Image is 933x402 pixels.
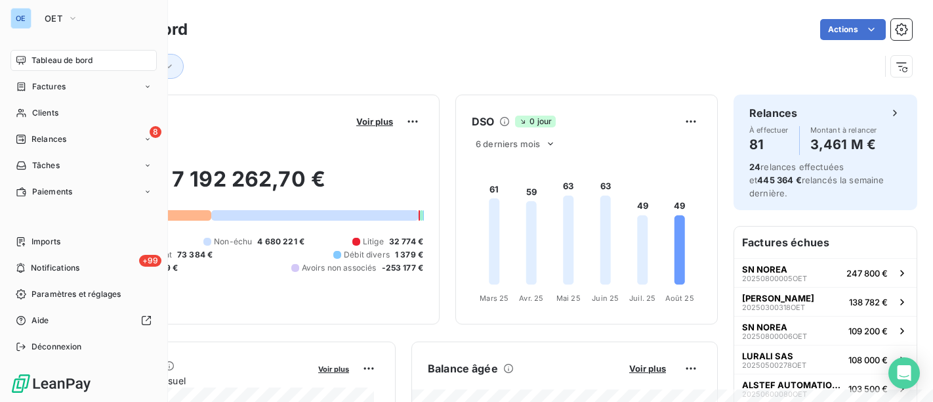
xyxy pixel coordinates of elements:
span: Débit divers [344,249,390,261]
a: Clients [10,102,157,123]
h6: DSO [472,114,494,129]
tspan: Août 25 [665,294,694,303]
span: SN NOREA [742,322,787,332]
span: 108 000 € [848,355,888,365]
span: relances effectuées et relancés la semaine dernière. [749,162,884,198]
span: -253 177 € [382,262,424,274]
span: OET [45,13,62,24]
a: Paramètres et réglages [10,284,157,305]
span: [PERSON_NAME] [742,293,814,303]
span: Factures [32,81,66,93]
h4: 81 [749,134,789,155]
span: Litige [363,236,384,248]
button: [PERSON_NAME]20250300318OET138 782 € [734,287,917,316]
button: Actions [820,19,886,40]
button: SN NOREA20250800005OET247 800 € [734,258,917,287]
span: 4 680 221 € [257,236,304,248]
tspan: Avr. 25 [519,294,543,303]
span: Relances [31,133,66,145]
a: Tableau de bord [10,50,157,71]
span: Chiffre d'affaires mensuel [74,374,309,388]
div: Open Intercom Messenger [888,357,920,389]
span: Tableau de bord [31,55,93,66]
span: Imports [31,236,60,248]
button: LURALI SAS20250500278OET108 000 € [734,345,917,374]
a: Tâches [10,155,157,176]
span: Tâches [32,160,60,171]
span: Voir plus [356,116,393,127]
span: Paiements [32,186,72,198]
a: 8Relances [10,129,157,150]
button: Voir plus [314,363,353,374]
span: LURALI SAS [742,351,793,361]
span: SN NOREA [742,264,787,275]
span: 109 200 € [848,326,888,336]
a: Imports [10,231,157,252]
span: 103 500 € [848,384,888,394]
a: Paiements [10,181,157,202]
span: 8 [150,126,161,138]
span: +99 [139,255,161,267]
h6: Balance âgée [428,361,498,376]
span: Montant à relancer [810,126,877,134]
span: 247 800 € [846,268,888,279]
span: 0 jour [515,116,556,127]
span: Avoirs non associés [302,262,377,274]
tspan: Juil. 25 [629,294,655,303]
span: Voir plus [318,365,349,374]
span: 20250300318OET [742,303,805,311]
span: 32 774 € [389,236,423,248]
span: 6 derniers mois [476,139,540,149]
span: 20250500278OET [742,361,806,369]
span: 73 384 € [177,249,213,261]
span: Voir plus [629,363,666,374]
span: Non-échu [214,236,252,248]
span: Paramètres et réglages [31,288,121,300]
h6: Factures échues [734,227,917,258]
button: Voir plus [625,363,670,374]
a: Factures [10,76,157,97]
img: Logo LeanPay [10,373,92,394]
button: SN NOREA20250800006OET109 200 € [734,316,917,345]
tspan: Juin 25 [592,294,619,303]
span: 24 [749,162,760,172]
div: OE [10,8,31,29]
tspan: Mai 25 [556,294,581,303]
span: 138 782 € [849,297,888,307]
tspan: Mars 25 [480,294,508,303]
span: Déconnexion [31,341,82,353]
span: 20250800006OET [742,332,807,340]
span: 445 364 € [757,175,801,185]
span: ALSTEF AUTOMATION S.A [742,380,843,390]
span: Aide [31,315,49,326]
span: Clients [32,107,58,119]
span: Notifications [31,262,79,274]
span: 20250800005OET [742,275,807,282]
button: Voir plus [352,116,397,127]
h6: Relances [749,105,797,121]
span: À effectuer [749,126,789,134]
h4: 3,461 M € [810,134,877,155]
span: 1 379 € [395,249,423,261]
a: Aide [10,310,157,331]
h2: 7 192 262,70 € [74,166,423,206]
